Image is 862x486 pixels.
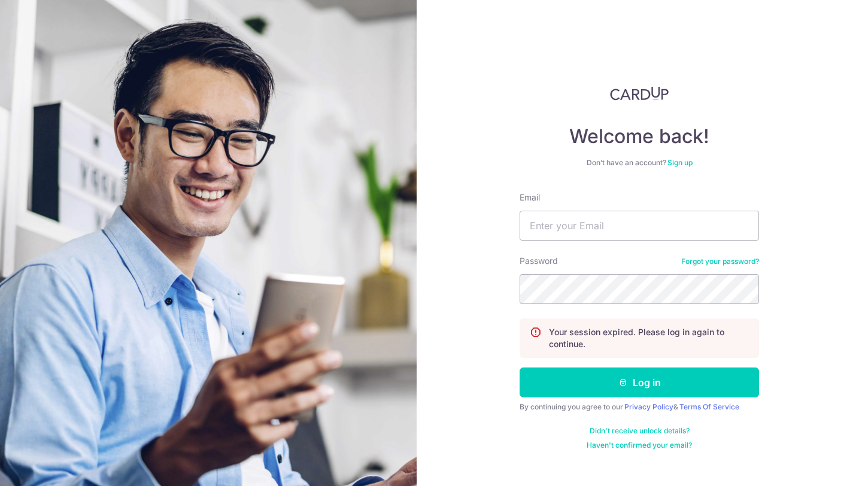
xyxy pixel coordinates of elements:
label: Password [520,255,558,267]
a: Forgot your password? [681,257,759,266]
a: Haven't confirmed your email? [587,441,692,450]
a: Didn't receive unlock details? [590,426,690,436]
p: Your session expired. Please log in again to continue. [549,326,749,350]
div: By continuing you agree to our & [520,402,759,412]
input: Enter your Email [520,211,759,241]
h4: Welcome back! [520,124,759,148]
a: Terms Of Service [679,402,739,411]
div: Don’t have an account? [520,158,759,168]
img: CardUp Logo [610,86,669,101]
button: Log in [520,367,759,397]
a: Sign up [667,158,693,167]
label: Email [520,192,540,203]
a: Privacy Policy [624,402,673,411]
